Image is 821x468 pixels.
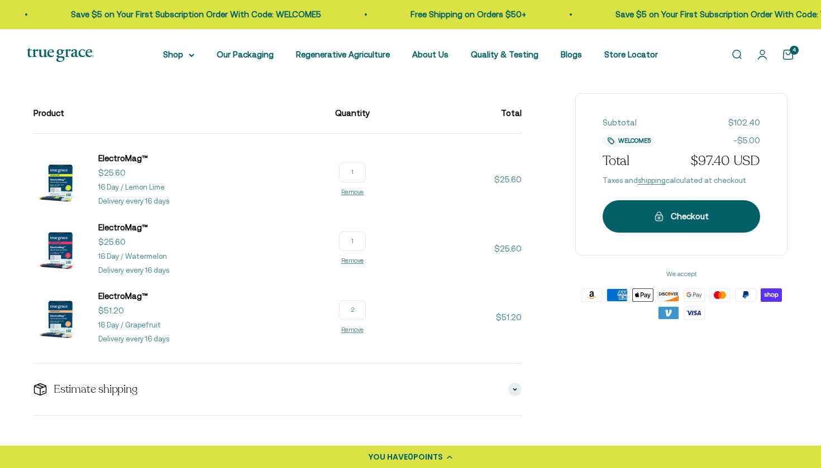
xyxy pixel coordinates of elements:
[603,152,629,171] span: Total
[98,265,169,277] p: Delivery every 16 days
[98,290,148,303] a: ElectroMag™
[341,189,364,195] a: Remove
[34,153,87,206] img: ElectroMag™
[341,326,364,333] a: Remove
[733,134,760,147] span: -$5.00
[575,269,787,279] span: We accept
[604,50,658,59] a: Store Locator
[379,93,522,134] th: Total
[54,382,137,397] span: Estimate shipping
[98,320,161,331] p: 16 Day / Grapefruit
[98,304,124,317] sale-price: $51.20
[98,182,165,194] p: 16 Day / Lemon Lime
[413,451,443,462] span: POINTS
[98,223,148,232] span: ElectroMag™
[98,251,167,263] p: 16 Day / Watermelon
[98,166,126,180] sale-price: $25.60
[98,196,169,208] p: Delivery every 16 days
[98,291,148,301] span: ElectroMag™
[341,257,364,264] a: Remove
[379,134,522,221] td: $25.60
[217,50,274,59] a: Our Packaging
[561,50,582,59] a: Blogs
[71,8,321,21] p: Save $5 on Your First Subscription Order With Code: WELCOME5
[296,50,390,59] a: Regenerative Agriculture
[379,290,522,363] td: $51.20
[34,222,87,276] img: ElectroMag™
[339,162,366,182] input: Change quantity
[603,200,760,233] button: Checkout
[471,50,538,59] a: Quality & Testing
[339,231,366,252] input: Change quantity
[339,300,366,320] input: Change quantity
[326,93,379,134] th: Quantity
[603,135,655,147] div: WELCOME5
[603,116,637,129] span: Subtotal
[638,176,666,185] a: shipping
[98,221,148,234] a: ElectroMag™
[34,291,87,344] img: ElectroMag™
[790,46,799,55] cart-count: 4
[379,221,522,290] td: $25.60
[728,116,760,129] span: $102.40
[412,50,448,59] a: About Us
[625,210,738,223] div: Checkout
[98,235,126,249] sale-price: $25.60
[369,451,408,462] span: YOU HAVE
[98,153,148,163] span: ElectroMag™
[34,364,522,415] summary: Estimate shipping
[163,48,194,61] summary: Shop
[410,9,526,19] a: Free Shipping on Orders $50+
[98,152,148,165] a: ElectroMag™
[98,334,169,345] p: Delivery every 16 days
[408,451,413,462] span: 0
[603,175,760,187] span: Taxes and calculated at checkout
[34,93,326,134] th: Product
[691,152,760,171] span: $97.40 USD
